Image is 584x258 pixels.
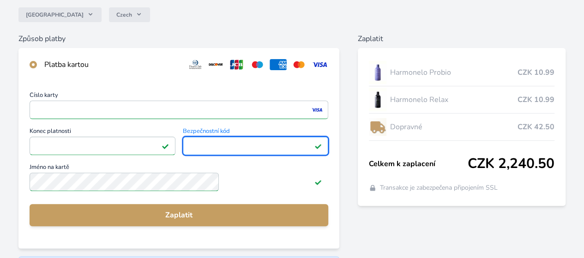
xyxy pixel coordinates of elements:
h6: Způsob platby [18,33,339,44]
img: mc.svg [290,59,307,70]
input: Jméno na kartěPlatné pole [30,173,219,191]
span: CZK 42.50 [518,121,554,132]
img: visa [311,106,323,114]
img: Platné pole [162,142,169,150]
button: Czech [109,7,150,22]
img: delivery-lo.png [369,115,386,138]
span: CZK 10.99 [518,67,554,78]
div: Platba kartou [44,59,180,70]
img: CLEAN_PROBIO_se_stinem_x-lo.jpg [369,61,386,84]
img: Platné pole [314,178,322,186]
img: jcb.svg [228,59,245,70]
span: Transakce je zabezpečena připojením SSL [380,183,498,192]
span: CZK 2,240.50 [468,156,554,172]
span: Bezpečnostní kód [183,128,329,137]
img: diners.svg [187,59,204,70]
span: Harmonelo Relax [390,94,518,105]
span: Harmonelo Probio [390,67,518,78]
span: Celkem k zaplacení [369,158,468,169]
iframe: Iframe pro číslo karty [34,103,324,116]
span: CZK 10.99 [518,94,554,105]
img: Platné pole [314,142,322,150]
img: maestro.svg [249,59,266,70]
span: Dopravné [390,121,518,132]
span: [GEOGRAPHIC_DATA] [26,11,84,18]
span: Jméno na kartě [30,164,328,173]
span: Číslo karty [30,92,328,101]
button: [GEOGRAPHIC_DATA] [18,7,102,22]
img: visa.svg [311,59,328,70]
button: Zaplatit [30,204,328,226]
img: amex.svg [270,59,287,70]
iframe: Iframe pro bezpečnostní kód [187,139,325,152]
span: Konec platnosti [30,128,175,137]
span: Zaplatit [37,210,321,221]
span: Czech [116,11,132,18]
iframe: Iframe pro datum vypršení platnosti [34,139,171,152]
img: CLEAN_RELAX_se_stinem_x-lo.jpg [369,88,386,111]
img: discover.svg [207,59,224,70]
h6: Zaplatit [358,33,566,44]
